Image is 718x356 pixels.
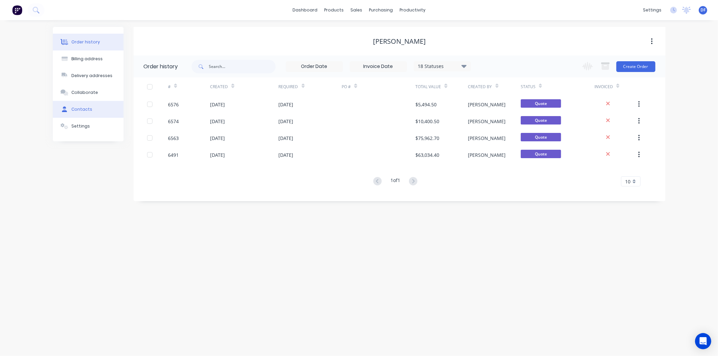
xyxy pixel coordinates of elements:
img: Factory [12,5,22,15]
div: productivity [396,5,429,15]
div: settings [640,5,665,15]
div: Status [521,77,594,96]
div: Delivery addresses [71,73,112,79]
span: Quote [521,133,561,141]
div: # [168,84,171,90]
div: [DATE] [279,101,294,108]
input: Order Date [286,62,343,72]
div: $5,494.50 [415,101,437,108]
div: Total Value [415,84,441,90]
div: PO # [342,84,351,90]
div: [DATE] [279,135,294,142]
span: Quote [521,150,561,158]
div: [DATE] [210,101,225,108]
div: $75,962.70 [415,135,439,142]
div: Required [279,84,298,90]
button: Settings [53,118,124,135]
div: [PERSON_NAME] [468,101,506,108]
div: products [321,5,347,15]
div: [DATE] [210,135,225,142]
div: # [168,77,210,96]
div: 6576 [168,101,179,108]
div: Created By [468,84,492,90]
div: 6491 [168,151,179,158]
div: [DATE] [279,151,294,158]
div: Invoiced [594,84,613,90]
div: [PERSON_NAME] [373,37,426,45]
div: 1 of 1 [390,177,400,186]
div: [DATE] [210,118,225,125]
div: [PERSON_NAME] [468,118,506,125]
a: dashboard [289,5,321,15]
div: Billing address [71,56,103,62]
div: 6574 [168,118,179,125]
div: Total Value [415,77,468,96]
div: Created By [468,77,521,96]
div: $10,400.50 [415,118,439,125]
div: [DATE] [210,151,225,158]
div: [PERSON_NAME] [468,151,506,158]
div: PO # [342,77,415,96]
div: Order history [71,39,100,45]
div: Settings [71,123,90,129]
div: 6563 [168,135,179,142]
button: Order history [53,34,124,50]
button: Delivery addresses [53,67,124,84]
div: sales [347,5,366,15]
button: Create Order [616,61,655,72]
div: $63,034.40 [415,151,439,158]
span: Quote [521,116,561,124]
button: Collaborate [53,84,124,101]
div: Open Intercom Messenger [695,333,711,349]
div: 18 Statuses [414,63,471,70]
span: DF [700,7,706,13]
div: purchasing [366,5,396,15]
div: Status [521,84,536,90]
span: 10 [625,178,631,185]
span: Quote [521,99,561,108]
div: Created [210,84,228,90]
div: [DATE] [279,118,294,125]
div: Required [279,77,342,96]
input: Search... [209,60,276,73]
div: Collaborate [71,90,98,96]
button: Billing address [53,50,124,67]
input: Invoice Date [350,62,407,72]
div: [PERSON_NAME] [468,135,506,142]
div: Contacts [71,106,92,112]
div: Invoiced [594,77,637,96]
div: Created [210,77,278,96]
div: Order history [144,63,178,71]
button: Contacts [53,101,124,118]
